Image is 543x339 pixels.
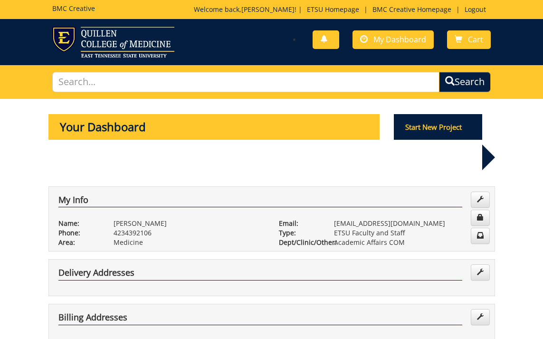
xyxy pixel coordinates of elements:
[279,219,320,228] p: Email:
[114,228,265,238] p: 4234392106
[58,238,99,247] p: Area:
[439,72,491,92] button: Search
[460,5,491,14] a: Logout
[471,192,490,208] a: Edit Info
[58,268,462,281] h4: Delivery Addresses
[471,264,490,281] a: Edit Addresses
[241,5,295,14] a: [PERSON_NAME]
[58,313,462,325] h4: Billing Addresses
[373,34,426,45] span: My Dashboard
[468,34,483,45] span: Cart
[58,228,99,238] p: Phone:
[471,309,490,325] a: Edit Addresses
[52,72,439,92] input: Search...
[447,30,491,49] a: Cart
[471,210,490,226] a: Change Password
[394,114,482,140] p: Start New Project
[334,228,485,238] p: ETSU Faculty and Staff
[334,219,485,228] p: [EMAIL_ADDRESS][DOMAIN_NAME]
[114,219,265,228] p: [PERSON_NAME]
[52,5,95,12] h5: BMC Creative
[48,114,380,140] p: Your Dashboard
[194,5,491,14] p: Welcome back, ! | | |
[58,195,462,208] h4: My Info
[352,30,434,49] a: My Dashboard
[279,238,320,247] p: Dept/Clinic/Other:
[52,27,174,58] img: ETSU logo
[114,238,265,247] p: Medicine
[368,5,456,14] a: BMC Creative Homepage
[58,219,99,228] p: Name:
[394,123,482,132] a: Start New Project
[279,228,320,238] p: Type:
[302,5,364,14] a: ETSU Homepage
[471,228,490,244] a: Change Communication Preferences
[334,238,485,247] p: Academic Affairs COM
